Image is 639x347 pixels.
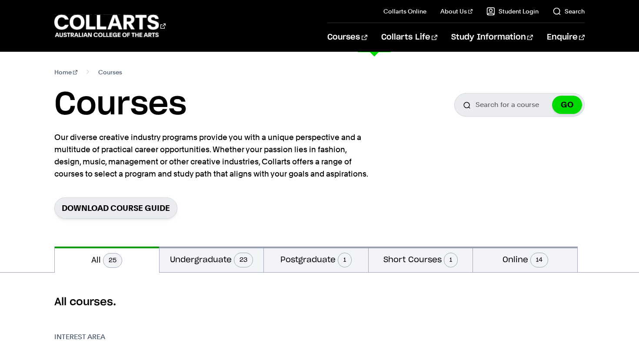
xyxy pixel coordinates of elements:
[473,247,577,272] button: Online14
[54,66,77,78] a: Home
[530,253,548,267] span: 14
[103,253,122,268] span: 25
[54,332,158,342] h3: Interest Area
[383,7,426,16] a: Collarts Online
[547,23,585,52] a: Enquire
[327,23,367,52] a: Courses
[54,85,186,124] h1: Courses
[451,23,533,52] a: Study Information
[55,247,159,273] button: All25
[381,23,437,52] a: Collarts Life
[160,247,264,272] button: Undergraduate23
[486,7,539,16] a: Student Login
[444,253,458,267] span: 1
[338,253,352,267] span: 1
[54,295,585,309] h2: All courses.
[552,96,582,114] button: GO
[264,247,368,272] button: Postgraduate1
[440,7,473,16] a: About Us
[552,7,585,16] a: Search
[234,253,253,267] span: 23
[369,247,473,272] button: Short Courses1
[54,13,166,38] div: Go to homepage
[454,93,585,117] input: Search for a course
[54,197,177,219] a: Download Course Guide
[98,66,122,78] span: Courses
[54,131,372,180] p: Our diverse creative industry programs provide you with a unique perspective and a multitude of p...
